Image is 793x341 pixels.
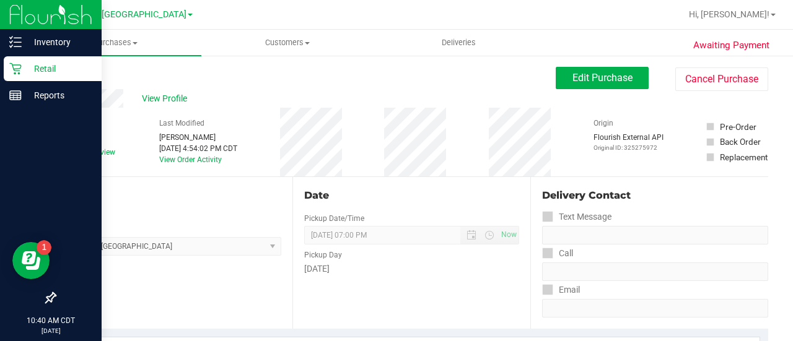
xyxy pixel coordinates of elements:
div: Flourish External API [594,132,664,152]
label: Call [542,244,573,262]
span: Deliveries [425,37,493,48]
div: Location [55,188,281,203]
inline-svg: Inventory [9,36,22,48]
label: Pickup Date/Time [304,213,364,224]
label: Text Message [542,208,611,226]
div: Date [304,188,519,203]
span: Purchases [30,37,201,48]
inline-svg: Reports [9,89,22,101]
span: View Profile [142,92,191,105]
p: Reports [22,88,96,103]
button: Edit Purchase [556,67,649,89]
div: Delivery Contact [542,188,768,203]
span: Hi, [PERSON_NAME]! [689,9,769,19]
p: Original ID: 325275972 [594,143,664,152]
input: Format: (999) 999-9999 [542,226,768,244]
span: Awaiting Payment [693,38,769,53]
div: [DATE] [304,262,519,275]
span: TX Austin [GEOGRAPHIC_DATA] [60,9,186,20]
p: 10:40 AM CDT [6,315,96,326]
label: Origin [594,118,613,129]
span: Customers [202,37,372,48]
label: Last Modified [159,118,204,129]
div: Replacement [720,151,768,163]
p: Retail [22,61,96,76]
inline-svg: Retail [9,63,22,75]
div: [DATE] 4:54:02 PM CDT [159,143,237,154]
span: Edit Purchase [572,72,633,84]
a: Customers [201,30,373,56]
iframe: Resource center [12,242,50,279]
a: View Order Activity [159,155,222,164]
p: Inventory [22,35,96,50]
p: [DATE] [6,326,96,335]
label: Pickup Day [304,249,342,261]
a: Purchases [30,30,201,56]
label: Email [542,281,580,299]
button: Cancel Purchase [675,67,768,91]
div: [PERSON_NAME] [159,132,237,143]
div: Pre-Order [720,121,756,133]
iframe: Resource center unread badge [37,240,51,255]
input: Format: (999) 999-9999 [542,262,768,281]
a: Deliveries [373,30,545,56]
div: Back Order [720,136,761,148]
